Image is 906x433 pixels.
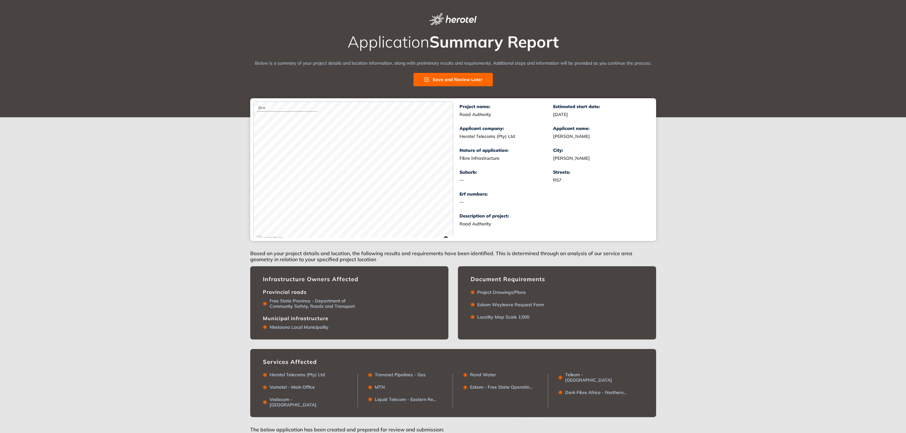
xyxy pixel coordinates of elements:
img: logo [429,13,476,25]
div: Description of project: [460,213,647,219]
span: ... [433,397,436,402]
div: Nature of application: [460,148,553,153]
span: ... [529,384,532,390]
div: Eskom - Free State Operating Unit [467,385,531,390]
div: Streets: [553,170,647,175]
div: Project name: [460,104,553,109]
div: Fibre Infrastructure [460,156,553,161]
div: Road Authority [460,112,553,117]
div: Locality Map Scale 1:500 [475,314,529,320]
div: Rand Water [467,372,496,378]
a: Mapbox logo [256,235,284,242]
div: — [460,178,553,183]
div: Applicant company: [460,126,553,131]
div: Herotel Telecoms (Pty) Ltd [460,134,553,139]
h2: Application [250,33,656,50]
div: Provincial roads [263,287,436,295]
div: R57 [553,178,647,183]
div: Suburb: [460,170,553,175]
canvas: Map [254,102,453,244]
div: Project Drawings/Plans [475,290,526,295]
div: 20 m [257,105,317,112]
div: — [460,199,553,205]
div: Services Affected [263,359,643,365]
span: ... [623,390,626,395]
div: Nketoana Local Municipality [267,325,329,330]
span: Summary Report [429,32,559,52]
div: Transnet Pipelines - Gas [372,372,426,378]
div: [PERSON_NAME] [553,134,647,139]
div: Liquid Telecom - Eastern Region [372,397,436,402]
div: Eskom Wayleave Request Form [475,302,544,307]
div: Applicant name: [553,126,647,131]
div: Municipal infrastructure [263,313,436,321]
div: Free State Province - Department of Community Safety, Roads and Transport [267,298,362,309]
div: [PERSON_NAME] [553,156,647,161]
div: Based on your project details and location, the following results and requirements have been iden... [250,241,656,266]
span: Save and Review Later [433,76,483,83]
div: Infrastructure Owners Affected [263,276,436,283]
div: Erf numbers: [460,191,553,197]
span: Liquid Telecom - Eastern Re [375,397,433,402]
div: Vodacom - [GEOGRAPHIC_DATA] [267,397,330,408]
span: Dark Fibre Africa - Northern [565,390,623,395]
div: Road Authority [460,221,618,227]
div: Dark Fibre Africa - Northern Region [563,390,626,395]
div: Estimated start date: [553,104,647,109]
div: Below is a summary of your project details and location information, along with preliminary resul... [250,60,656,67]
div: Herotel Telecoms (Pty) Ltd [267,372,325,378]
span: Eskom - Free State Operatin [470,384,529,390]
div: [DATE] [553,112,647,117]
div: Telkom - [GEOGRAPHIC_DATA] [563,372,626,383]
div: Vumatel - Main Office [267,385,315,390]
div: City: [553,148,647,153]
button: Save and Review Later [414,73,493,86]
div: MTN [372,385,385,390]
div: Document Requirements [471,276,643,283]
span: Toggle attribution [444,235,448,242]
